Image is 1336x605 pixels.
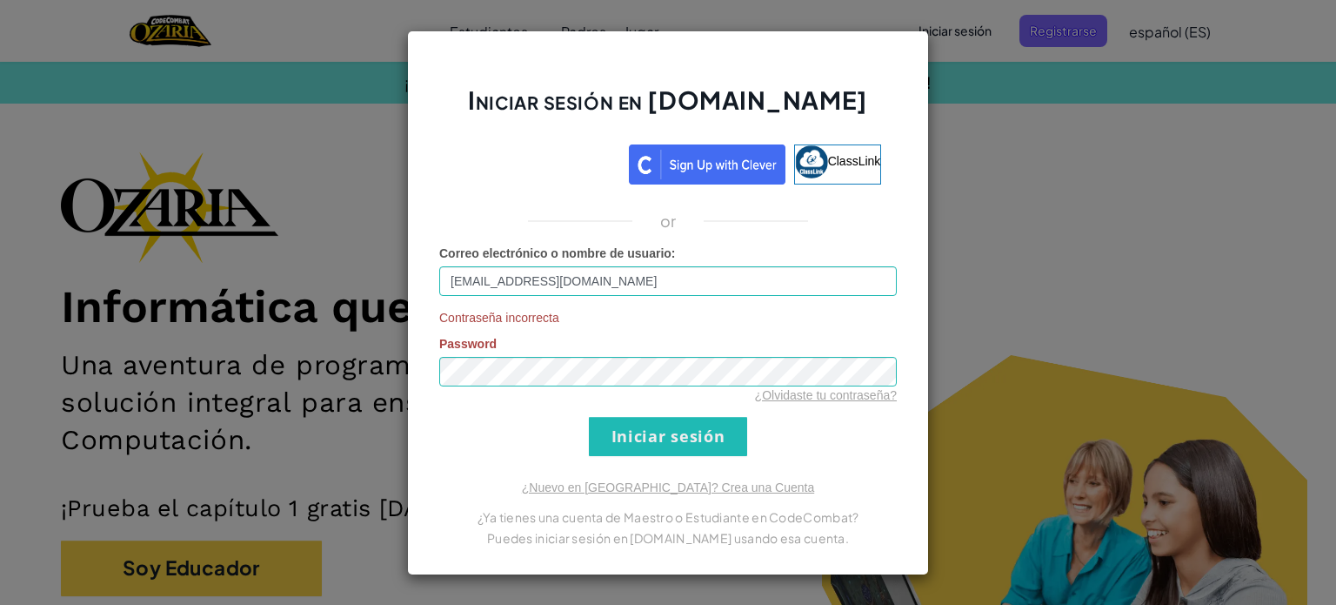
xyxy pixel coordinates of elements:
iframe: Botón de Acceder con Google [446,143,629,181]
p: Puedes iniciar sesión en [DOMAIN_NAME] usando esa cuenta. [439,528,897,548]
input: Iniciar sesión [589,417,747,456]
p: ¿Ya tienes una cuenta de Maestro o Estudiante en CodeCombat? [439,507,897,528]
label: : [439,245,676,262]
img: clever_sso_button@2x.png [629,145,785,185]
a: ¿Olvidaste tu contraseña? [755,388,897,402]
span: Password [439,337,497,351]
span: Correo electrónico o nombre de usuario [439,246,671,260]
img: classlink-logo-small.png [795,145,828,178]
a: ¿Nuevo en [GEOGRAPHIC_DATA]? Crea una Cuenta [522,481,814,494]
h2: Iniciar sesión en [DOMAIN_NAME] [439,84,897,134]
span: Contraseña incorrecta [439,309,897,326]
p: or [660,211,677,232]
span: ClassLink [828,153,881,167]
